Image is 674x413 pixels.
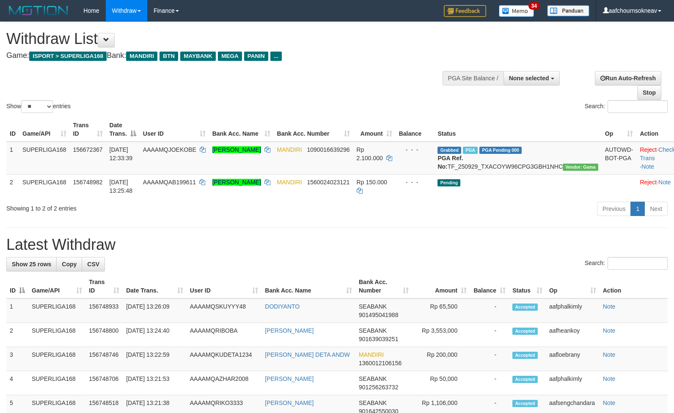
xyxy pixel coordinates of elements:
th: Trans ID: activate to sort column ascending [70,118,106,142]
span: Accepted [512,376,538,383]
a: Copy [56,257,82,271]
span: [DATE] 13:25:48 [110,179,133,194]
th: Balance: activate to sort column ascending [470,274,509,298]
span: MAYBANK [180,52,216,61]
th: Bank Acc. Name: activate to sort column ascending [209,118,274,142]
td: Rp 200,000 [412,347,470,371]
span: Accepted [512,352,538,359]
td: SUPERLIGA168 [28,371,85,395]
td: SUPERLIGA168 [19,142,70,175]
a: Note [603,327,616,334]
input: Search: [608,100,668,113]
span: BTN [160,52,178,61]
th: User ID: activate to sort column ascending [140,118,209,142]
a: Next [644,202,668,216]
label: Search: [585,100,668,113]
a: [PERSON_NAME] [265,327,314,334]
span: PGA Pending [479,147,522,154]
td: - [470,371,509,395]
a: Note [603,303,616,310]
h1: Latest Withdraw [6,236,668,253]
a: Previous [597,202,631,216]
span: Copy 1560024023121 to clipboard [307,179,349,186]
td: Rp 3,553,000 [412,323,470,347]
th: Status [434,118,601,142]
a: Reject [640,179,657,186]
th: ID: activate to sort column descending [6,274,28,298]
span: Marked by aafsengchandara [463,147,478,154]
a: [PERSON_NAME] DETA ANDW [265,351,349,358]
td: aafheankoy [546,323,600,347]
span: 34 [528,2,540,10]
h4: Game: Bank: [6,52,441,60]
span: SEABANK [359,303,387,310]
td: AAAAMQAZHAR2008 [187,371,262,395]
td: 156748933 [85,298,123,323]
th: Action [600,274,668,298]
span: Copy [62,261,77,268]
td: 2 [6,174,19,198]
td: 2 [6,323,28,347]
td: TF_250929_TXACOYW96CPG3GBH1NHC [434,142,601,175]
span: Copy 901639039251 to clipboard [359,336,398,342]
select: Showentries [21,100,53,113]
a: CSV [82,257,105,271]
span: 156748982 [73,179,103,186]
th: Bank Acc. Number: activate to sort column ascending [274,118,353,142]
span: 156672367 [73,146,103,153]
th: Balance [396,118,435,142]
a: [PERSON_NAME] [212,146,261,153]
b: PGA Ref. No: [437,155,463,170]
span: AAAAMQAB199611 [143,179,196,186]
img: MOTION_logo.png [6,4,71,17]
span: MEGA [218,52,242,61]
td: aafphalkimly [546,371,600,395]
span: [DATE] 12:33:39 [110,146,133,161]
a: [PERSON_NAME] [265,375,314,382]
td: [DATE] 13:22:59 [123,347,187,371]
span: SEABANK [359,399,387,406]
span: Rp 150.000 [357,179,387,186]
a: [PERSON_NAME] [212,179,261,186]
td: SUPERLIGA168 [28,298,85,323]
td: [DATE] 13:26:09 [123,298,187,323]
a: Stop [637,85,661,100]
td: Rp 50,000 [412,371,470,395]
td: AAAAMQRIBOBA [187,323,262,347]
td: aafphalkimly [546,298,600,323]
img: panduan.png [547,5,589,16]
td: Rp 65,500 [412,298,470,323]
span: SEABANK [359,327,387,334]
img: Feedback.jpg [444,5,486,17]
span: PANIN [244,52,268,61]
span: SEABANK [359,375,387,382]
th: Date Trans.: activate to sort column descending [106,118,140,142]
td: - [470,347,509,371]
th: Date Trans.: activate to sort column ascending [123,274,187,298]
span: None selected [509,75,549,82]
a: Reject [640,146,657,153]
span: ISPORT > SUPERLIGA168 [29,52,107,61]
td: 156748706 [85,371,123,395]
div: Showing 1 to 2 of 2 entries [6,201,275,213]
span: Accepted [512,304,538,311]
td: 156748746 [85,347,123,371]
span: Grabbed [437,147,461,154]
span: MANDIRI [277,179,302,186]
td: 156748800 [85,323,123,347]
a: [PERSON_NAME] [265,399,314,406]
td: 4 [6,371,28,395]
img: Button%20Memo.svg [499,5,534,17]
span: Pending [437,179,460,186]
a: Note [641,163,654,170]
input: Search: [608,257,668,270]
td: 1 [6,298,28,323]
td: 1 [6,142,19,175]
td: SUPERLIGA168 [28,347,85,371]
span: Copy 901495041988 to clipboard [359,312,398,318]
td: [DATE] 13:21:53 [123,371,187,395]
th: Game/API: activate to sort column ascending [19,118,70,142]
th: Op: activate to sort column ascending [602,118,637,142]
span: MANDIRI [126,52,157,61]
td: AUTOWD-BOT-PGA [602,142,637,175]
